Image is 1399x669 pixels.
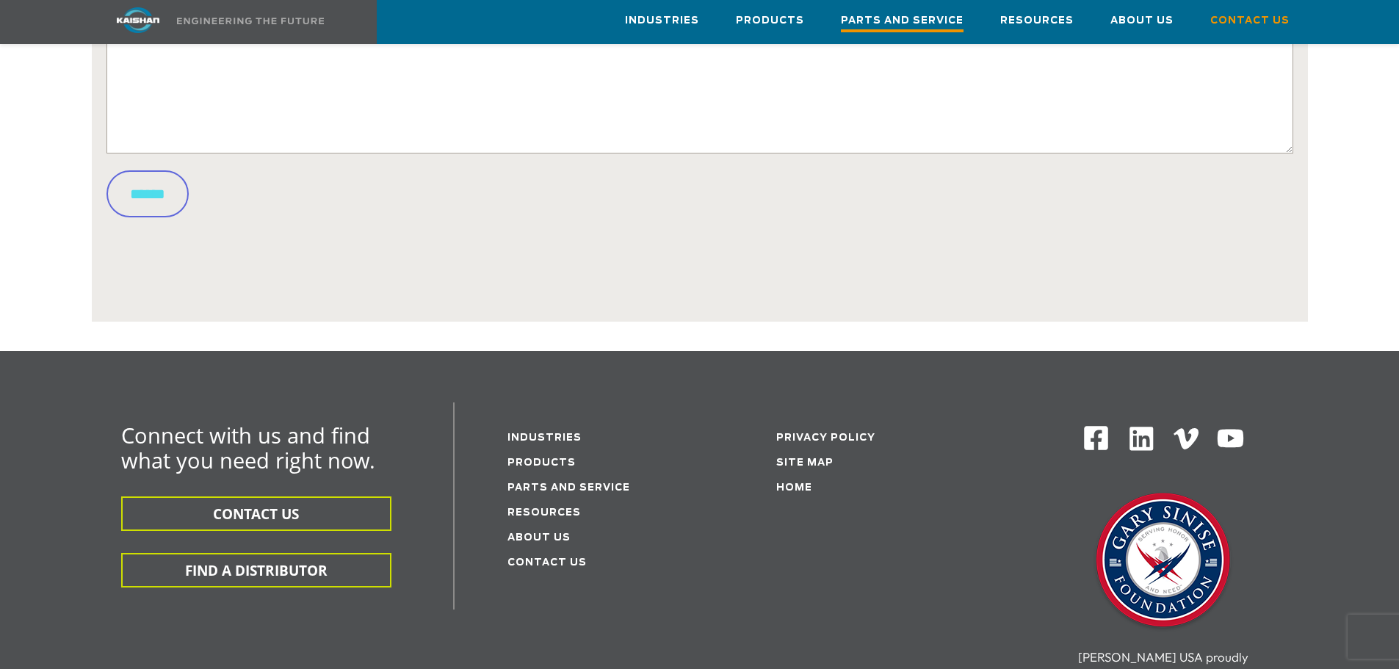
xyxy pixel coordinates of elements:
span: Connect with us and find what you need right now. [121,421,375,474]
span: Resources [1000,12,1074,29]
img: Vimeo [1174,428,1199,449]
span: Parts and Service [841,12,964,32]
img: Engineering the future [177,18,324,24]
span: About Us [1110,12,1174,29]
img: Youtube [1216,424,1245,453]
a: Home [776,483,812,493]
img: kaishan logo [83,7,193,33]
a: Resources [507,508,581,518]
a: About Us [1110,1,1174,40]
a: Parts and service [507,483,630,493]
img: Linkedin [1127,424,1156,453]
a: Contact Us [507,558,587,568]
a: Industries [625,1,699,40]
span: Industries [625,12,699,29]
a: Privacy Policy [776,433,875,443]
a: Contact Us [1210,1,1290,40]
a: Parts and Service [841,1,964,43]
a: Industries [507,433,582,443]
img: Gary Sinise Foundation [1090,488,1237,635]
button: FIND A DISTRIBUTOR [121,553,391,587]
a: Site Map [776,458,834,468]
button: CONTACT US [121,496,391,531]
span: Contact Us [1210,12,1290,29]
span: Products [736,12,804,29]
a: Products [507,458,576,468]
img: Facebook [1082,424,1110,452]
a: Resources [1000,1,1074,40]
a: Products [736,1,804,40]
a: About Us [507,533,571,543]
